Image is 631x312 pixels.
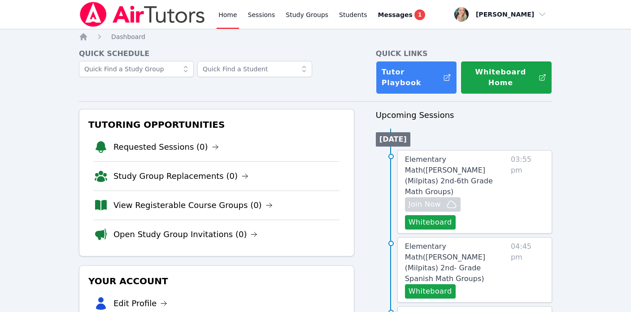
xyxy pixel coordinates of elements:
[87,273,347,289] h3: Your Account
[376,48,552,59] h4: Quick Links
[113,297,168,310] a: Edit Profile
[511,154,544,230] span: 03:55 pm
[405,215,456,230] button: Whiteboard
[111,33,145,40] span: Dashboard
[405,197,461,212] button: Join Now
[511,241,544,299] span: 04:45 pm
[197,61,312,77] input: Quick Find a Student
[113,228,258,241] a: Open Study Group Invitations (0)
[79,48,354,59] h4: Quick Schedule
[79,61,194,77] input: Quick Find a Study Group
[79,2,206,27] img: Air Tutors
[376,61,457,94] a: Tutor Playbook
[461,61,552,94] button: Whiteboard Home
[414,9,425,20] span: 1
[405,154,507,197] a: Elementary Math([PERSON_NAME] (Milpitas) 2nd-6th Grade Math Groups)
[113,170,248,182] a: Study Group Replacements (0)
[378,10,413,19] span: Messages
[111,32,145,41] a: Dashboard
[79,32,552,41] nav: Breadcrumb
[376,109,552,121] h3: Upcoming Sessions
[405,242,485,283] span: Elementary Math ( [PERSON_NAME] (Milpitas) 2nd- Grade Spanish Math Groups )
[376,132,410,147] li: [DATE]
[405,284,456,299] button: Whiteboard
[405,241,507,284] a: Elementary Math([PERSON_NAME] (Milpitas) 2nd- Grade Spanish Math Groups)
[113,141,219,153] a: Requested Sessions (0)
[405,155,493,196] span: Elementary Math ( [PERSON_NAME] (Milpitas) 2nd-6th Grade Math Groups )
[87,117,347,133] h3: Tutoring Opportunities
[409,199,441,210] span: Join Now
[113,199,273,212] a: View Registerable Course Groups (0)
